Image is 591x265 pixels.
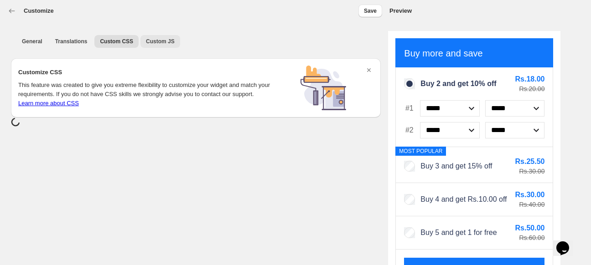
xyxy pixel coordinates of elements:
[420,228,497,237] span: Buy 5 and get 1 for free
[515,168,545,174] span: Rs.30.00
[364,66,373,75] button: Dismiss card
[364,7,377,15] span: Save
[420,162,492,170] span: Buy 3 and get 15% off
[389,6,412,15] h2: Preview
[553,229,582,256] iframe: chat widget
[515,201,545,208] span: Rs.40.00
[507,158,545,174] div: Total savings
[404,227,415,238] input: Buy 5 and get 1 for free
[146,38,175,45] span: Custom JS
[404,161,415,172] input: Buy 3 and get 15% off
[420,195,507,204] span: Buy 4 and get Rs.10.00 off
[18,100,79,107] a: Learn more about CSS
[404,194,415,205] input: Buy 4 and get Rs.10.00 off
[507,224,545,241] div: Total savings
[399,148,442,154] h5: MOST POPULAR
[507,76,545,92] div: Total savings
[55,38,88,45] span: Translations
[515,158,545,165] span: Rs.25.50
[24,6,54,15] h3: Customize
[404,78,415,89] input: Buy 2 and get 10% off
[358,5,382,17] button: Save
[507,191,545,208] div: Total savings
[420,79,496,88] span: Buy 2 and get 10% off
[515,86,545,92] span: Rs.20.00
[515,234,545,241] span: Rs.60.00
[100,38,133,45] span: Custom CSS
[515,191,545,199] span: Rs.30.00
[18,81,291,99] p: This feature was created to give you extreme flexibility to customize your widget and match your ...
[22,38,42,45] span: General
[515,76,545,83] span: Rs.18.00
[404,104,415,113] span: #1
[404,126,415,135] span: #2
[18,68,291,77] h2: Customize CSS
[515,224,545,232] span: Rs.50.00
[404,49,482,58] h4: Buy more and save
